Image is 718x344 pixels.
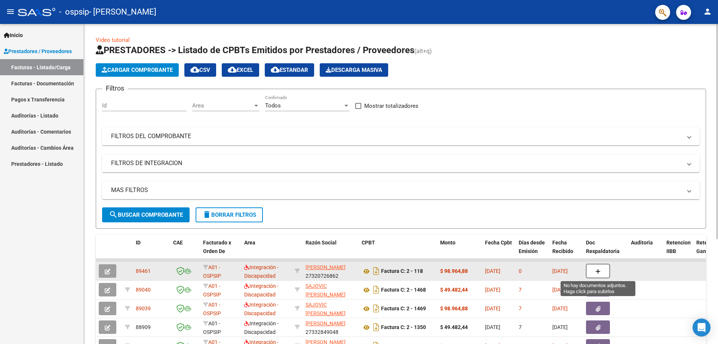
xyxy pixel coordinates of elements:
[552,287,568,293] span: [DATE]
[703,7,712,16] mat-icon: person
[371,265,381,277] i: Descargar documento
[381,268,423,274] strong: Factura C: 2 - 118
[306,302,346,316] span: SAJOVIC [PERSON_NAME]
[200,235,241,268] datatable-header-cell: Facturado x Orden De
[519,305,522,311] span: 7
[196,207,263,222] button: Borrar Filtros
[109,211,183,218] span: Buscar Comprobante
[136,324,151,330] span: 88909
[381,306,426,312] strong: Factura C: 2 - 1469
[359,235,437,268] datatable-header-cell: CPBT
[519,287,522,293] span: 7
[4,31,23,39] span: Inicio
[102,127,700,145] mat-expansion-panel-header: FILTROS DEL COMPROBANTE
[111,132,682,140] mat-panel-title: FILTROS DEL COMPROBANTE
[102,207,190,222] button: Buscar Comprobante
[111,186,682,194] mat-panel-title: MAS FILTROS
[381,287,426,293] strong: Factura C: 2 - 1468
[519,240,545,254] span: Días desde Emisión
[111,159,682,167] mat-panel-title: FILTROS DE INTEGRACION
[371,284,381,296] i: Descargar documento
[303,235,359,268] datatable-header-cell: Razón Social
[190,65,199,74] mat-icon: cloud_download
[173,240,183,246] span: CAE
[663,235,693,268] datatable-header-cell: Retencion IIBB
[96,37,130,43] a: Video tutorial
[203,264,221,279] span: A01 - OSPSIP
[371,302,381,314] i: Descargar documento
[202,211,256,218] span: Borrar Filtros
[306,240,337,246] span: Razón Social
[362,240,375,246] span: CPBT
[485,305,500,311] span: [DATE]
[552,240,573,254] span: Fecha Recibido
[306,263,356,279] div: 27320726862
[552,324,568,330] span: [DATE]
[586,240,620,254] span: Doc Respaldatoria
[102,67,173,73] span: Cargar Comprobante
[133,235,170,268] datatable-header-cell: ID
[552,268,568,274] span: [DATE]
[170,235,200,268] datatable-header-cell: CAE
[628,235,663,268] datatable-header-cell: Auditoria
[440,268,468,274] strong: $ 98.964,88
[192,102,253,109] span: Area
[4,47,72,55] span: Prestadores / Proveedores
[306,283,346,298] span: SAJOVIC [PERSON_NAME]
[244,320,279,335] span: Integración - Discapacidad
[222,63,259,77] button: EXCEL
[244,302,279,316] span: Integración - Discapacidad
[102,181,700,199] mat-expansion-panel-header: MAS FILTROS
[371,321,381,333] i: Descargar documento
[244,240,255,246] span: Area
[440,287,468,293] strong: $ 49.482,44
[203,283,221,298] span: A01 - OSPSIP
[244,264,279,279] span: Integración - Discapacidad
[203,320,221,335] span: A01 - OSPSIP
[306,264,346,270] span: [PERSON_NAME]
[228,65,237,74] mat-icon: cloud_download
[485,324,500,330] span: [DATE]
[440,240,455,246] span: Monto
[202,210,211,219] mat-icon: delete
[6,7,15,16] mat-icon: menu
[549,235,583,268] datatable-header-cell: Fecha Recibido
[485,287,500,293] span: [DATE]
[306,282,356,298] div: 27328484183
[102,83,128,94] h3: Filtros
[320,63,388,77] app-download-masive: Descarga masiva de comprobantes (adjuntos)
[440,305,468,311] strong: $ 98.964,88
[244,283,279,298] span: Integración - Discapacidad
[583,235,628,268] datatable-header-cell: Doc Respaldatoria
[440,324,468,330] strong: $ 49.482,44
[265,63,314,77] button: Estandar
[516,235,549,268] datatable-header-cell: Días desde Emisión
[136,240,141,246] span: ID
[552,305,568,311] span: [DATE]
[136,268,151,274] span: 89461
[190,67,210,73] span: CSV
[437,235,482,268] datatable-header-cell: Monto
[693,319,711,337] div: Open Intercom Messenger
[184,63,216,77] button: CSV
[482,235,516,268] datatable-header-cell: Fecha Cpbt
[59,4,89,20] span: - ospsip
[519,268,522,274] span: 0
[364,101,418,110] span: Mostrar totalizadores
[631,240,653,246] span: Auditoria
[96,45,414,55] span: PRESTADORES -> Listado de CPBTs Emitidos por Prestadores / Proveedores
[271,65,280,74] mat-icon: cloud_download
[271,67,308,73] span: Estandar
[414,48,432,55] span: (alt+q)
[96,63,179,77] button: Cargar Comprobante
[136,305,151,311] span: 89039
[519,324,522,330] span: 7
[203,302,221,316] span: A01 - OSPSIP
[203,240,231,254] span: Facturado x Orden De
[306,320,346,326] span: [PERSON_NAME]
[265,102,281,109] span: Todos
[485,268,500,274] span: [DATE]
[228,67,253,73] span: EXCEL
[306,319,356,335] div: 27332849048
[326,67,382,73] span: Descarga Masiva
